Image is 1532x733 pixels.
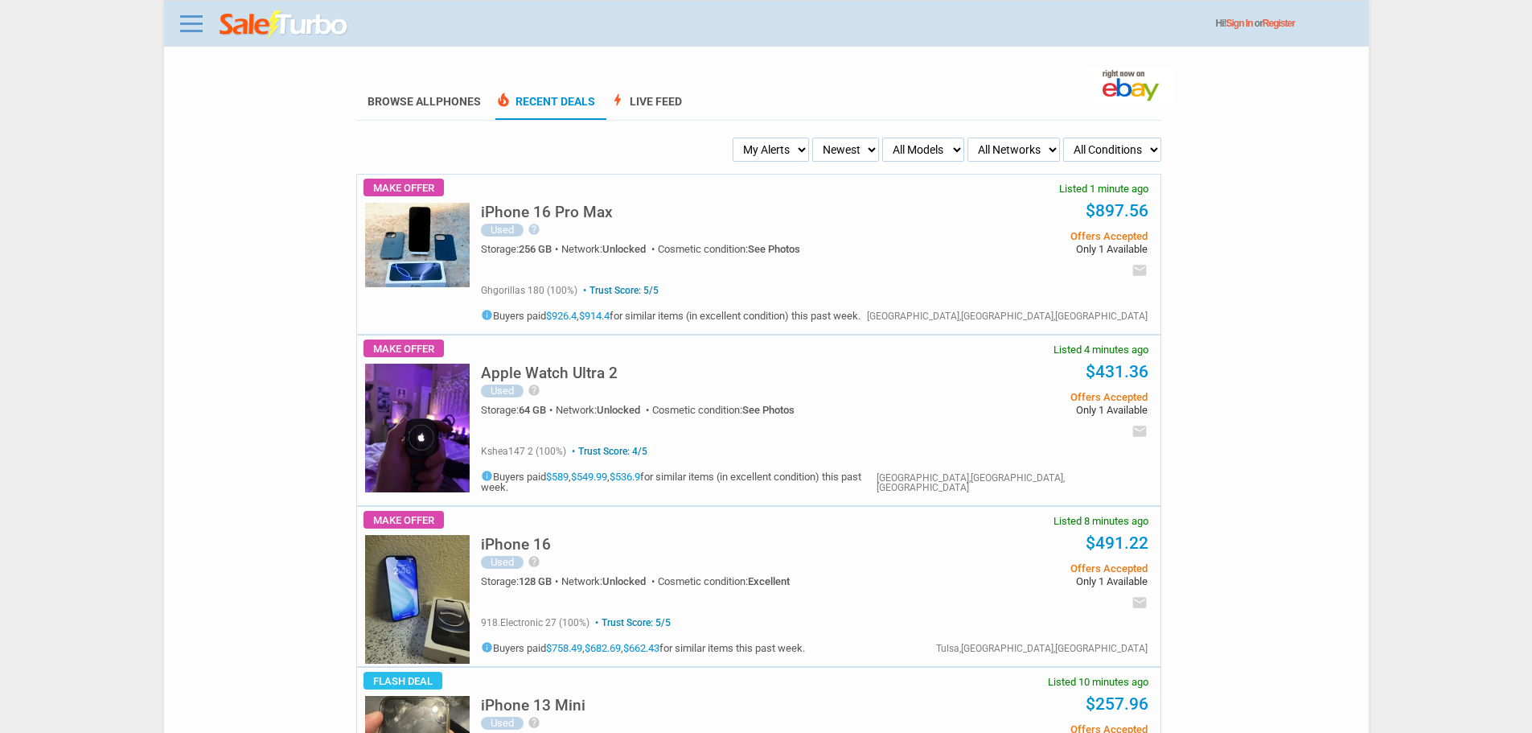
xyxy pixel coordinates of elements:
a: iPhone 16 [481,540,551,552]
div: Storage: [481,244,561,254]
a: $926.4 [546,310,577,322]
div: Tulsa,[GEOGRAPHIC_DATA],[GEOGRAPHIC_DATA] [936,644,1148,653]
h5: Buyers paid , , for similar items (in excellent condition) this past week. [481,470,877,492]
span: Make Offer [363,340,444,357]
i: help [528,555,540,568]
span: 918.electronic 27 (100%) [481,617,589,628]
div: Network: [561,576,658,587]
span: Offers Accepted [905,231,1147,241]
a: $589 [546,471,569,483]
a: local_fire_departmentRecent Deals [495,95,595,120]
span: Only 1 Available [905,576,1147,587]
span: or [1255,18,1295,29]
span: 128 GB [519,575,552,587]
a: iPhone 16 Pro Max [481,208,613,220]
i: email [1132,595,1148,611]
div: Network: [556,405,652,415]
span: Excellent [748,575,790,587]
a: $662.43 [623,642,659,654]
span: bolt [610,92,626,108]
span: Phones [436,95,481,108]
img: s-l225.jpg [365,364,470,492]
span: Make Offer [363,511,444,529]
h5: Buyers paid , , for similar items this past week. [481,641,805,653]
img: s-l225.jpg [365,535,470,664]
a: $491.22 [1086,533,1148,553]
span: Only 1 Available [905,405,1147,415]
a: $549.99 [571,471,607,483]
span: Unlocked [602,575,646,587]
i: help [528,384,540,397]
div: Storage: [481,405,556,415]
a: $914.4 [579,310,610,322]
a: Register [1263,18,1295,29]
h5: Buyers paid , for similar items (in excellent condition) this past week. [481,309,860,321]
span: Flash Deal [363,672,442,690]
i: help [528,223,540,236]
i: email [1132,423,1148,439]
span: Unlocked [597,404,640,416]
div: Cosmetic condition: [658,244,800,254]
span: Trust Score: 5/5 [580,285,659,296]
img: s-l225.jpg [365,203,470,287]
h5: Apple Watch Ultra 2 [481,365,618,381]
i: help [528,716,540,729]
h5: iPhone 16 Pro Max [481,204,613,220]
i: info [481,470,493,482]
h5: iPhone 13 Mini [481,698,585,713]
span: Trust Score: 5/5 [592,617,671,628]
span: 256 GB [519,243,552,255]
div: Used [481,556,524,569]
img: saleturbo.com - Online Deals and Discount Coupons [220,10,349,39]
a: $536.9 [610,471,640,483]
div: [GEOGRAPHIC_DATA],[GEOGRAPHIC_DATA],[GEOGRAPHIC_DATA] [867,311,1148,321]
span: Only 1 Available [905,244,1147,254]
span: Trust Score: 4/5 [569,446,647,457]
span: Listed 10 minutes ago [1048,677,1148,687]
a: $431.36 [1086,362,1148,381]
a: $257.96 [1086,694,1148,714]
span: Offers Accepted [905,563,1147,574]
span: local_fire_department [495,92,511,108]
i: info [481,309,493,321]
i: info [481,641,493,653]
div: Cosmetic condition: [658,576,790,587]
div: Used [481,717,524,730]
div: Network: [561,244,658,254]
span: Listed 4 minutes ago [1054,344,1148,355]
span: See Photos [742,404,795,416]
span: ghgorillas 180 (100%) [481,285,577,296]
span: 64 GB [519,404,546,416]
a: $897.56 [1086,201,1148,220]
span: See Photos [748,243,800,255]
a: iPhone 13 Mini [481,701,585,713]
a: Browse AllPhones [368,95,481,108]
a: $682.69 [585,642,621,654]
h5: iPhone 16 [481,537,551,552]
div: Cosmetic condition: [652,405,795,415]
span: Offers Accepted [905,392,1147,402]
span: Unlocked [602,243,646,255]
div: [GEOGRAPHIC_DATA],[GEOGRAPHIC_DATA],[GEOGRAPHIC_DATA] [877,473,1148,492]
span: Make Offer [363,179,444,196]
i: email [1132,262,1148,278]
a: boltLive Feed [610,95,682,120]
a: Apple Watch Ultra 2 [481,369,618,381]
span: Listed 1 minute ago [1059,183,1148,194]
div: Used [481,224,524,237]
span: Hi! [1216,18,1226,29]
div: Storage: [481,576,561,587]
span: kshea147 2 (100%) [481,446,566,457]
div: Used [481,385,524,397]
span: Listed 8 minutes ago [1054,516,1148,526]
a: Sign In [1226,18,1253,29]
a: $758.49 [546,642,582,654]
